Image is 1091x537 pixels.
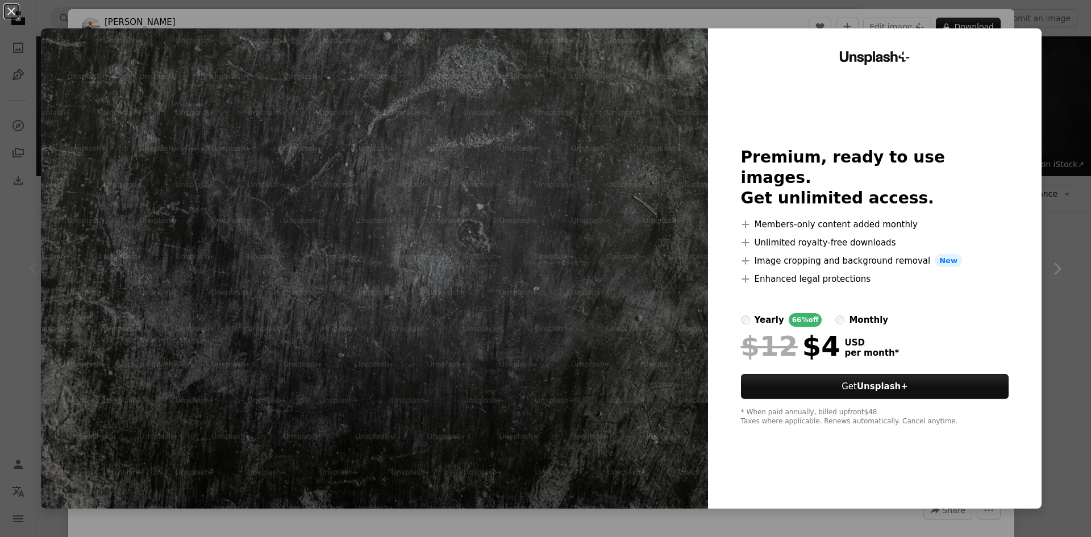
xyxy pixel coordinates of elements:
span: USD [845,338,900,348]
div: yearly [755,313,784,327]
li: Members-only content added monthly [741,218,1009,231]
input: monthly [835,315,844,324]
span: New [935,254,962,268]
input: yearly66%off [741,315,750,324]
div: * When paid annually, billed upfront $48 Taxes where applicable. Renews automatically. Cancel any... [741,408,1009,426]
li: Image cropping and background removal [741,254,1009,268]
div: 66% off [789,313,822,327]
div: $4 [741,331,840,361]
button: GetUnsplash+ [741,374,1009,399]
span: per month * [845,348,900,358]
span: $12 [741,331,798,361]
li: Unlimited royalty-free downloads [741,236,1009,249]
li: Enhanced legal protections [741,272,1009,286]
div: monthly [849,313,888,327]
h2: Premium, ready to use images. Get unlimited access. [741,147,1009,209]
strong: Unsplash+ [857,381,908,392]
